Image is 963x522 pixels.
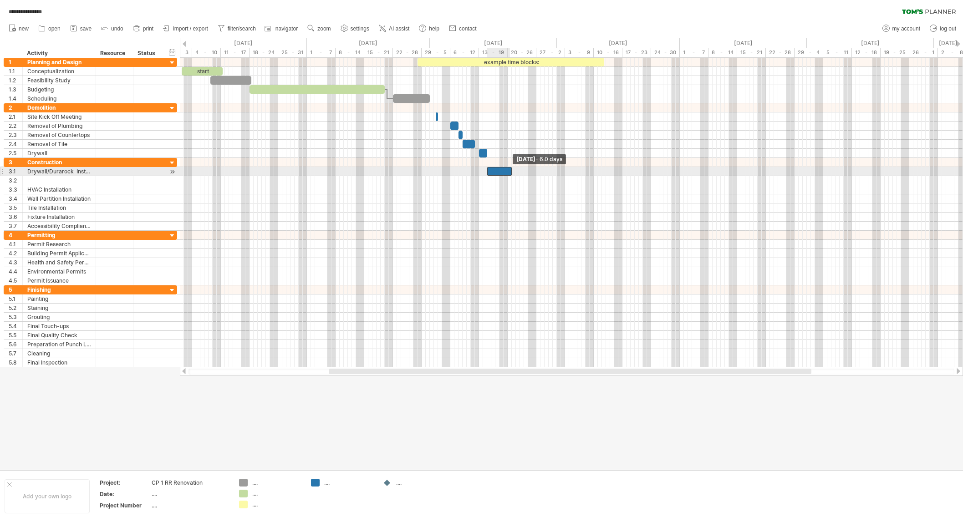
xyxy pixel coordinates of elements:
div: 3 - 9 [565,48,594,57]
span: my account [892,25,920,32]
span: new [19,25,29,32]
div: 1.3 [9,85,22,94]
div: 4.5 [9,276,22,285]
div: 19 - 25 [881,48,909,57]
div: 12 - 18 [852,48,881,57]
div: 29 - 5 [422,48,450,57]
span: log out [940,25,956,32]
div: .... [152,502,228,509]
div: Demolition [27,103,91,112]
a: navigator [263,23,301,35]
div: Date: [100,490,150,498]
div: Drywall [27,149,91,157]
div: 5.8 [9,358,22,367]
div: Removal of Tile [27,140,91,148]
div: August 2025 [180,38,307,48]
div: November 2025 [557,38,680,48]
div: 2.5 [9,149,22,157]
div: 15 - 21 [364,48,393,57]
div: scroll to activity [168,167,177,177]
div: 4.4 [9,267,22,276]
div: Add your own logo [5,479,90,513]
div: 4 [9,231,22,239]
span: help [429,25,439,32]
div: 1.4 [9,94,22,103]
a: open [36,23,63,35]
div: Environmental Permits [27,267,91,276]
a: save [68,23,94,35]
div: December 2025 [680,38,807,48]
div: 22 - 28 [393,48,422,57]
div: Tile Installation [27,203,91,212]
div: Permitting [27,231,91,239]
div: 27 - 2 [536,48,565,57]
div: 5.4 [9,322,22,330]
div: 8 - 14 [336,48,364,57]
div: 4.3 [9,258,22,267]
div: 11 - 17 [221,48,250,57]
div: 20 - 26 [508,48,536,57]
div: 22 - 28 [766,48,795,57]
div: 26 - 1 [909,48,938,57]
div: Grouting [27,313,91,321]
div: 3.1 [9,167,22,176]
div: Finishing [27,285,91,294]
div: 24 - 30 [651,48,680,57]
div: .... [152,490,228,498]
div: 3.2 [9,176,22,185]
div: Conceptualization [27,67,91,76]
div: Activity [27,49,91,58]
div: 3.5 [9,203,22,212]
div: Construction [27,158,91,167]
span: filter/search [228,25,256,32]
div: 2.1 [9,112,22,121]
a: my account [880,23,923,35]
div: 25 - 31 [278,48,307,57]
a: new [6,23,31,35]
div: Building Permit Application [27,249,91,258]
div: 5.7 [9,349,22,358]
a: help [417,23,442,35]
div: HVAC Installation [27,185,91,194]
div: 10 - 16 [594,48,622,57]
span: - 6.0 days [535,156,562,162]
a: zoom [305,23,333,35]
div: September 2025 [307,38,430,48]
div: 3.7 [9,222,22,230]
div: 2 [9,103,22,112]
div: Project Number [100,502,150,509]
div: 3 [9,158,22,167]
div: Planning and Design [27,58,91,66]
div: Staining [27,304,91,312]
a: print [131,23,156,35]
a: undo [99,23,126,35]
div: Drywall/Durarock Install [27,167,91,176]
div: 3.6 [9,213,22,221]
div: 5.3 [9,313,22,321]
div: 13 - 19 [479,48,508,57]
span: settings [351,25,369,32]
div: 5.5 [9,331,22,340]
span: AI assist [389,25,409,32]
div: 17 - 23 [622,48,651,57]
span: import / export [173,25,208,32]
div: 3.3 [9,185,22,194]
div: 18 - 24 [250,48,278,57]
div: Feasibility Study [27,76,91,85]
span: undo [111,25,123,32]
span: open [48,25,61,32]
div: Final Touch-ups [27,322,91,330]
div: Site Kick Off Meeting [27,112,91,121]
div: 5.1 [9,294,22,303]
div: example time blocks: [418,58,604,66]
div: .... [396,479,446,487]
a: settings [338,23,372,35]
a: import / export [161,23,211,35]
div: 4 - 10 [192,48,221,57]
div: .... [252,490,302,497]
div: Status [138,49,158,58]
a: log out [927,23,959,35]
div: Cleaning [27,349,91,358]
div: 2.4 [9,140,22,148]
div: October 2025 [430,38,557,48]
